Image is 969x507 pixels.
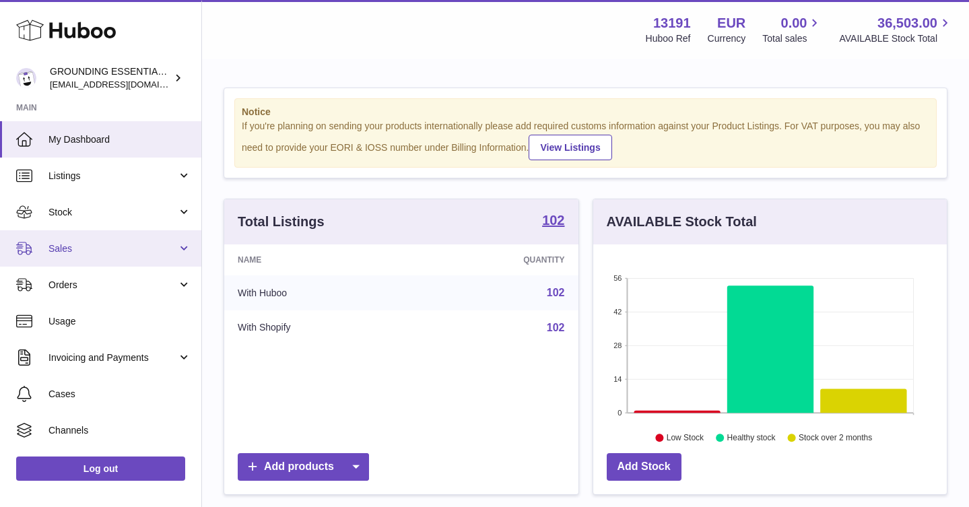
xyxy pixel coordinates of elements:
a: 0.00 Total sales [762,14,822,45]
a: 102 [547,322,565,333]
span: Orders [48,279,177,292]
span: Channels [48,424,191,437]
strong: Notice [242,106,929,119]
span: My Dashboard [48,133,191,146]
div: GROUNDING ESSENTIALS INTERNATIONAL SLU [50,65,171,91]
text: 14 [613,375,622,383]
a: Add Stock [607,453,681,481]
text: 42 [613,308,622,316]
th: Name [224,244,415,275]
th: Quantity [415,244,578,275]
div: Currency [708,32,746,45]
span: AVAILABLE Stock Total [839,32,953,45]
text: 0 [617,409,622,417]
div: If you're planning on sending your products internationally please add required customs informati... [242,120,929,160]
h3: AVAILABLE Stock Total [607,213,757,231]
span: Stock [48,206,177,219]
span: Listings [48,170,177,182]
span: Cases [48,388,191,401]
a: Log out [16,457,185,481]
img: espenwkopperud@gmail.com [16,68,36,88]
div: Huboo Ref [646,32,691,45]
a: Add products [238,453,369,481]
text: Low Stock [666,433,704,442]
text: Healthy stock [727,433,776,442]
a: 102 [547,287,565,298]
span: Usage [48,315,191,328]
a: 102 [542,213,564,230]
td: With Shopify [224,310,415,345]
strong: EUR [717,14,745,32]
strong: 102 [542,213,564,227]
span: Total sales [762,32,822,45]
strong: 13191 [653,14,691,32]
h3: Total Listings [238,213,325,231]
span: 0.00 [781,14,807,32]
a: View Listings [529,135,611,160]
text: Stock over 2 months [799,433,872,442]
span: Sales [48,242,177,255]
span: 36,503.00 [877,14,937,32]
span: [EMAIL_ADDRESS][DOMAIN_NAME] [50,79,198,90]
span: Invoicing and Payments [48,351,177,364]
td: With Huboo [224,275,415,310]
text: 56 [613,274,622,282]
a: 36,503.00 AVAILABLE Stock Total [839,14,953,45]
text: 28 [613,341,622,349]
